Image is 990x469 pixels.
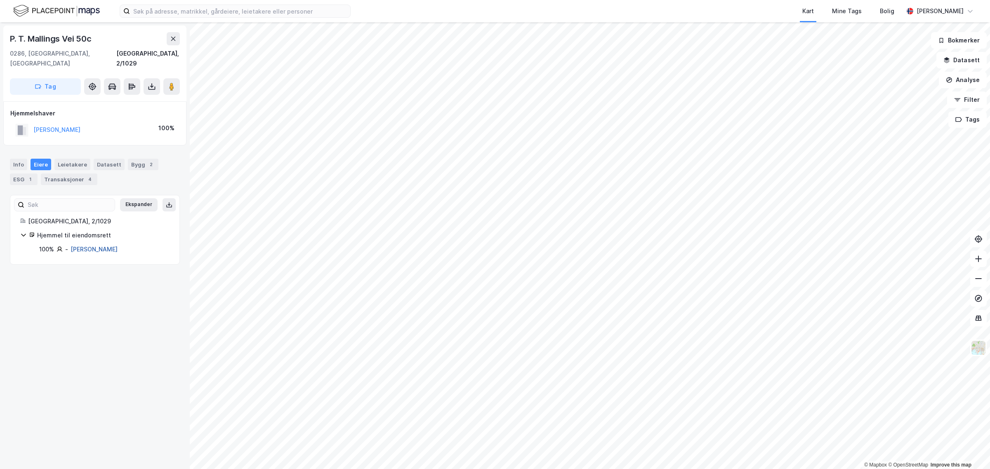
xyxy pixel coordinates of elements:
div: 2 [147,160,155,169]
div: Datasett [94,159,125,170]
img: logo.f888ab2527a4732fd821a326f86c7f29.svg [13,4,100,18]
a: OpenStreetMap [888,462,928,468]
button: Datasett [936,52,987,68]
div: 4 [86,175,94,183]
div: 100% [158,123,174,133]
div: [PERSON_NAME] [917,6,964,16]
div: [GEOGRAPHIC_DATA], 2/1029 [116,49,180,68]
div: Leietakere [54,159,90,170]
div: 0286, [GEOGRAPHIC_DATA], [GEOGRAPHIC_DATA] [10,49,116,68]
div: Transaksjoner [41,174,97,185]
button: Ekspander [120,198,158,211]
iframe: Chat Widget [949,429,990,469]
button: Filter [947,91,987,108]
button: Tags [948,111,987,128]
input: Søk på adresse, matrikkel, gårdeiere, leietakere eller personer [130,5,350,17]
div: P. T. Mallings Vei 50c [10,32,93,45]
div: Hjemmelshaver [10,108,179,118]
div: ESG [10,174,38,185]
div: Kontrollprogram for chat [949,429,990,469]
div: 1 [26,175,34,183]
a: Improve this map [931,462,971,468]
img: Z [971,340,986,356]
a: [PERSON_NAME] [71,246,118,253]
div: Bolig [880,6,894,16]
div: Info [10,159,27,170]
div: Bygg [128,159,158,170]
div: - [65,244,68,254]
button: Analyse [939,72,987,88]
a: Mapbox [864,462,887,468]
button: Tag [10,78,81,95]
div: Mine Tags [832,6,862,16]
input: Søk [24,199,115,211]
button: Bokmerker [931,32,987,49]
div: [GEOGRAPHIC_DATA], 2/1029 [28,216,170,226]
div: Kart [802,6,814,16]
div: Hjemmel til eiendomsrett [37,230,170,240]
div: 100% [39,244,54,254]
div: Eiere [31,159,51,170]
